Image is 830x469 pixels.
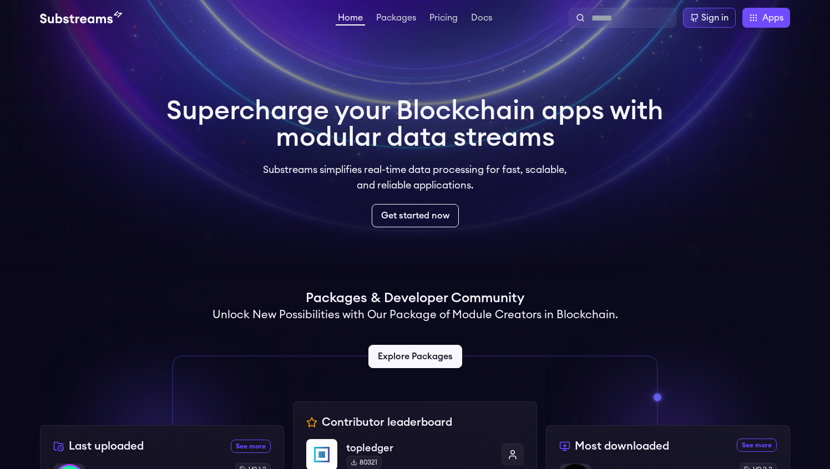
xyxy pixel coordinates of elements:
[255,162,575,193] p: Substreams simplifies real-time data processing for fast, scalable, and reliable applications.
[306,289,524,307] h1: Packages & Developer Community
[737,439,777,452] a: See more most downloaded packages
[40,11,122,24] img: Substream's logo
[346,456,382,469] div: 80321
[683,8,736,28] a: Sign in
[427,13,460,24] a: Pricing
[212,307,618,323] h2: Unlock New Possibilities with Our Package of Module Creators in Blockchain.
[336,13,365,26] a: Home
[231,440,271,453] a: See more recently uploaded packages
[372,204,459,227] a: Get started now
[374,13,418,24] a: Packages
[469,13,494,24] a: Docs
[346,440,493,456] p: topledger
[762,11,783,24] span: Apps
[701,11,728,24] div: Sign in
[166,98,664,151] h1: Supercharge your Blockchain apps with modular data streams
[368,345,462,368] a: Explore Packages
